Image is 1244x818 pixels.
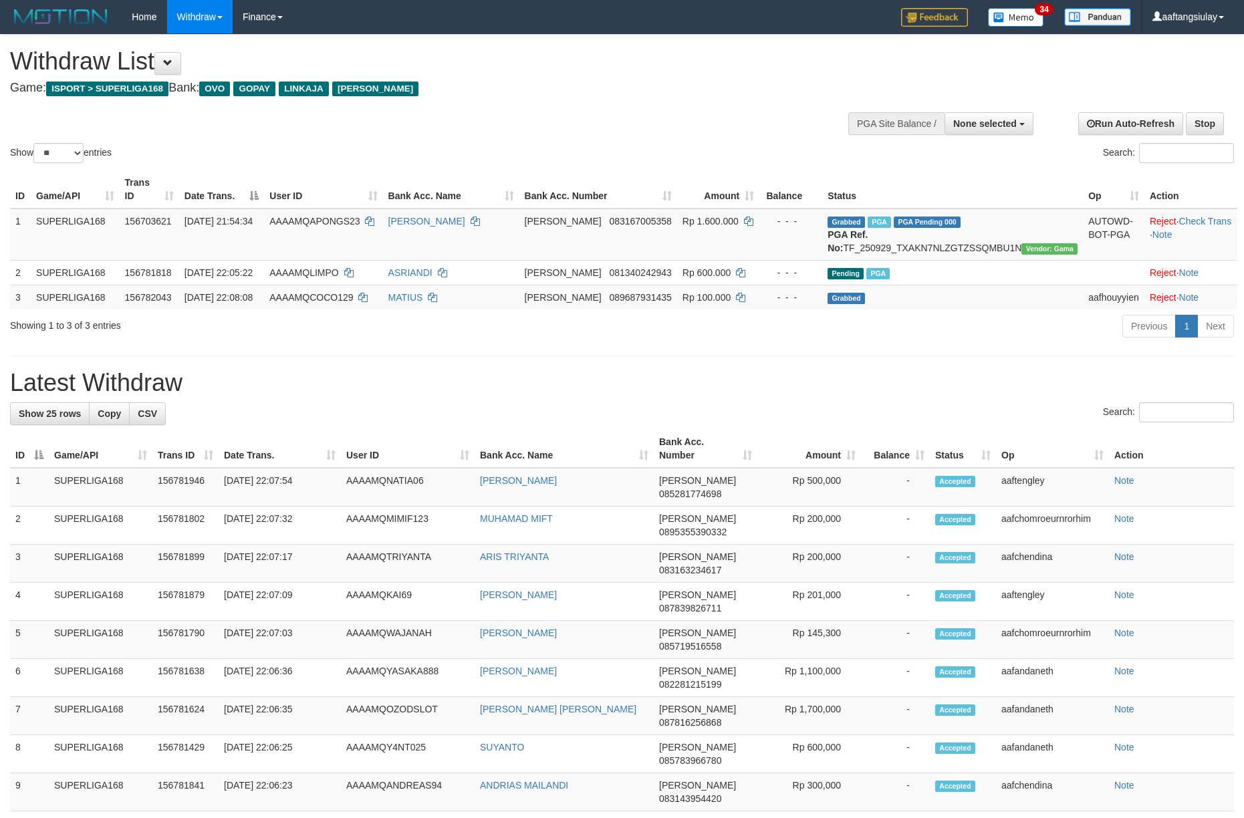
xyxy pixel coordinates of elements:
a: Note [1114,475,1134,486]
span: [PERSON_NAME] [659,742,736,753]
td: SUPERLIGA168 [49,507,152,545]
th: Balance: activate to sort column ascending [861,430,930,468]
td: AUTOWD-BOT-PGA [1083,209,1144,261]
td: - [861,507,930,545]
td: - [861,773,930,811]
span: Marked by aafandaneth [866,268,890,279]
td: aafchendina [996,773,1109,811]
img: Button%20Memo.svg [988,8,1044,27]
span: CSV [138,408,157,419]
span: LINKAJA [279,82,329,96]
td: 156781841 [152,773,219,811]
span: Marked by aafchhiseyha [868,217,891,228]
td: AAAAMQYASAKA888 [341,659,475,697]
td: aaftengley [996,583,1109,621]
a: Run Auto-Refresh [1078,112,1183,135]
a: Note [1179,267,1199,278]
a: Note [1114,780,1134,791]
span: [PERSON_NAME] [659,589,736,600]
span: Copy 081340242943 to clipboard [609,267,671,278]
td: AAAAMQWAJANAH [341,621,475,659]
th: ID: activate to sort column descending [10,430,49,468]
td: · · [1144,209,1237,261]
span: Copy 085281774698 to clipboard [659,489,721,499]
td: Rp 200,000 [757,545,861,583]
a: MUHAMAD MIFT [480,513,553,524]
td: SUPERLIGA168 [31,260,120,285]
td: AAAAMQMIMIF123 [341,507,475,545]
td: SUPERLIGA168 [49,583,152,621]
td: AAAAMQNATIA06 [341,468,475,507]
span: OVO [199,82,230,96]
th: Balance [759,170,822,209]
td: [DATE] 22:06:36 [219,659,341,697]
td: Rp 1,700,000 [757,697,861,735]
a: SUYANTO [480,742,524,753]
span: Copy 0895355390332 to clipboard [659,527,727,537]
span: AAAAMQCOCO129 [269,292,353,303]
td: 2 [10,507,49,545]
th: User ID: activate to sort column ascending [341,430,475,468]
td: AAAAMQKAI69 [341,583,475,621]
th: Trans ID: activate to sort column ascending [120,170,179,209]
a: Previous [1122,315,1176,337]
td: 156781638 [152,659,219,697]
a: Check Trans [1179,216,1232,227]
a: Note [1179,292,1199,303]
a: Note [1114,513,1134,524]
td: SUPERLIGA168 [49,735,152,773]
span: 34 [1035,3,1053,15]
td: - [861,697,930,735]
td: - [861,468,930,507]
span: Copy [98,408,121,419]
a: Note [1114,666,1134,676]
th: Date Trans.: activate to sort column descending [179,170,264,209]
td: TF_250929_TXAKN7NLZGTZSSQMBU1N [822,209,1083,261]
span: 156703621 [125,216,172,227]
a: [PERSON_NAME] [480,475,557,486]
span: [PERSON_NAME] [659,475,736,486]
td: [DATE] 22:07:03 [219,621,341,659]
td: - [861,583,930,621]
td: AAAAMQOZODSLOT [341,697,475,735]
td: Rp 500,000 [757,468,861,507]
a: Note [1152,229,1172,240]
div: Showing 1 to 3 of 3 entries [10,313,508,332]
a: CSV [129,402,166,425]
th: Bank Acc. Number: activate to sort column ascending [519,170,677,209]
span: Accepted [935,742,975,754]
img: MOTION_logo.png [10,7,112,27]
td: AAAAMQANDREAS94 [341,773,475,811]
span: ISPORT > SUPERLIGA168 [46,82,168,96]
td: [DATE] 22:07:54 [219,468,341,507]
label: Search: [1103,143,1234,163]
span: Vendor URL: https://trx31.1velocity.biz [1021,243,1078,255]
th: Bank Acc. Name: activate to sort column ascending [383,170,519,209]
span: [PERSON_NAME] [525,216,602,227]
h1: Withdraw List [10,48,816,75]
a: ANDRIAS MAILANDI [480,780,568,791]
span: [DATE] 22:05:22 [184,267,253,278]
span: [DATE] 22:08:08 [184,292,253,303]
span: [PERSON_NAME] [659,513,736,524]
th: Bank Acc. Name: activate to sort column ascending [475,430,654,468]
th: Action [1109,430,1234,468]
td: 3 [10,545,49,583]
td: [DATE] 22:07:32 [219,507,341,545]
span: Copy 089687931435 to clipboard [609,292,671,303]
td: aafandaneth [996,735,1109,773]
span: Copy 087816256868 to clipboard [659,717,721,728]
th: ID [10,170,31,209]
span: 156781818 [125,267,172,278]
div: - - - [765,215,817,228]
td: 156781946 [152,468,219,507]
a: Reject [1150,292,1176,303]
span: Copy 083167005358 to clipboard [609,216,671,227]
td: - [861,735,930,773]
td: 1 [10,209,31,261]
td: 156781790 [152,621,219,659]
span: Copy 085783966780 to clipboard [659,755,721,766]
td: aafchomroeurnrorhim [996,507,1109,545]
td: 1 [10,468,49,507]
td: 2 [10,260,31,285]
